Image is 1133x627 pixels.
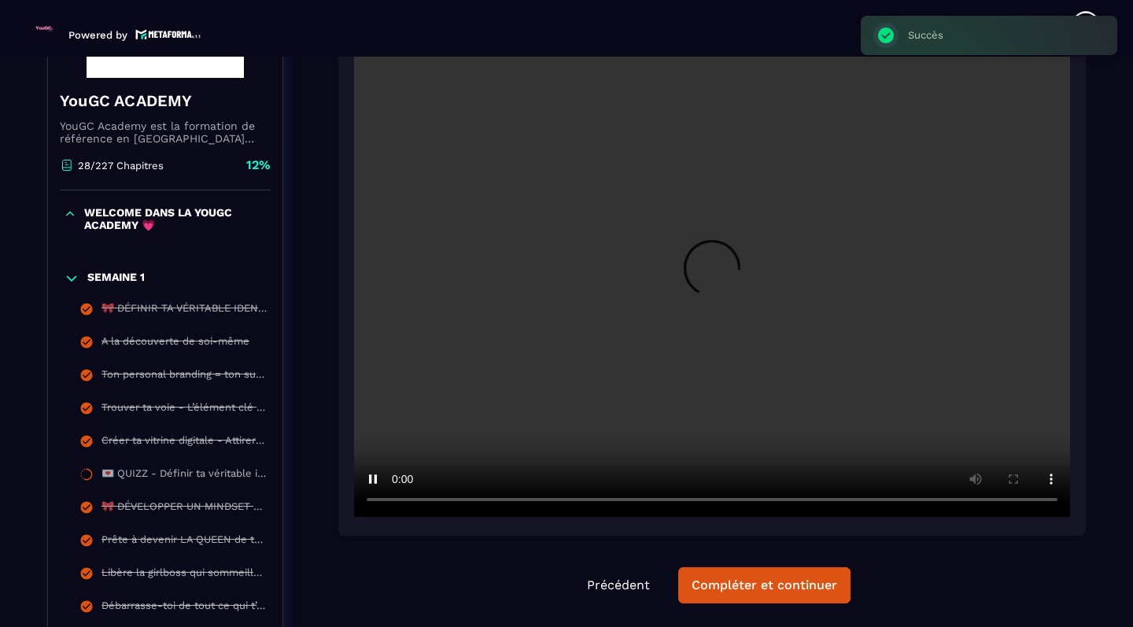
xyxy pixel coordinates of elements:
[101,302,267,319] div: 🎀 DÉFINIR TA VÉRITABLE IDENTITÉ 🎀
[60,90,271,112] h4: YouGC ACADEMY
[101,401,267,419] div: Trouver ta voie - L’élément clé de ton succès
[101,500,267,518] div: 🎀 DÉVELOPPER UN MINDSET DE GUERRIÈRE 🎀
[101,533,267,551] div: Prête à devenir LA QUEEN de ton business ?
[31,16,57,41] img: logo-branding
[101,368,267,385] div: Ton personal branding = ton super pouvoir dans l’UGC
[78,160,164,172] p: 28/227 Chapitres
[135,28,201,41] img: logo
[68,29,127,41] p: Powered by
[84,206,267,231] p: WELCOME DANS LA YOUGC ACADEMY 💗
[692,577,837,593] div: Compléter et continuer
[246,157,271,174] p: 12%
[574,568,662,603] button: Précédent
[101,434,267,452] div: Créer ta vitrine digitale - Attirer les marques avec ton contenu
[60,120,271,145] p: YouGC Academy est la formation de référence en [GEOGRAPHIC_DATA] pour devenir créatrice de conten...
[101,599,267,617] div: Débarrasse-toi de tout ce qui t’empêche d’avancer
[87,271,145,286] p: SEMAINE 1
[101,335,249,352] div: A la découverte de soi-même
[678,567,851,603] button: Compléter et continuer
[101,566,267,584] div: Libère la girlboss qui sommeille en toi
[101,467,267,485] div: 💌 QUIZZ - Définir ta véritable identité 💌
